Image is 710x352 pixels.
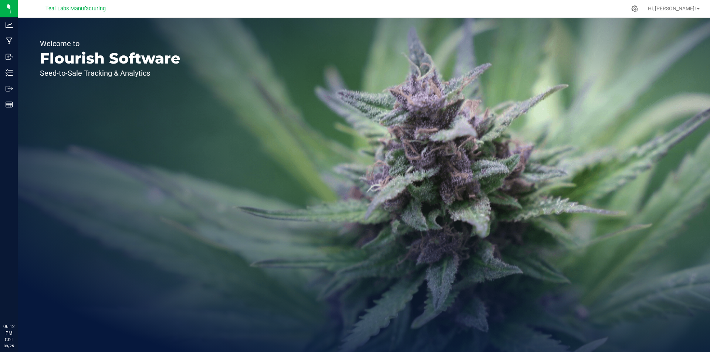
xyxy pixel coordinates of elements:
inline-svg: Inbound [6,53,13,61]
p: Flourish Software [40,51,180,66]
span: Hi, [PERSON_NAME]! [648,6,696,11]
inline-svg: Outbound [6,85,13,92]
span: Teal Labs Manufacturing [45,6,106,12]
p: 09/25 [3,343,14,349]
inline-svg: Analytics [6,21,13,29]
inline-svg: Inventory [6,69,13,76]
inline-svg: Reports [6,101,13,108]
p: Seed-to-Sale Tracking & Analytics [40,69,180,77]
div: Manage settings [630,5,639,12]
p: Welcome to [40,40,180,47]
p: 06:12 PM CDT [3,323,14,343]
inline-svg: Manufacturing [6,37,13,45]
